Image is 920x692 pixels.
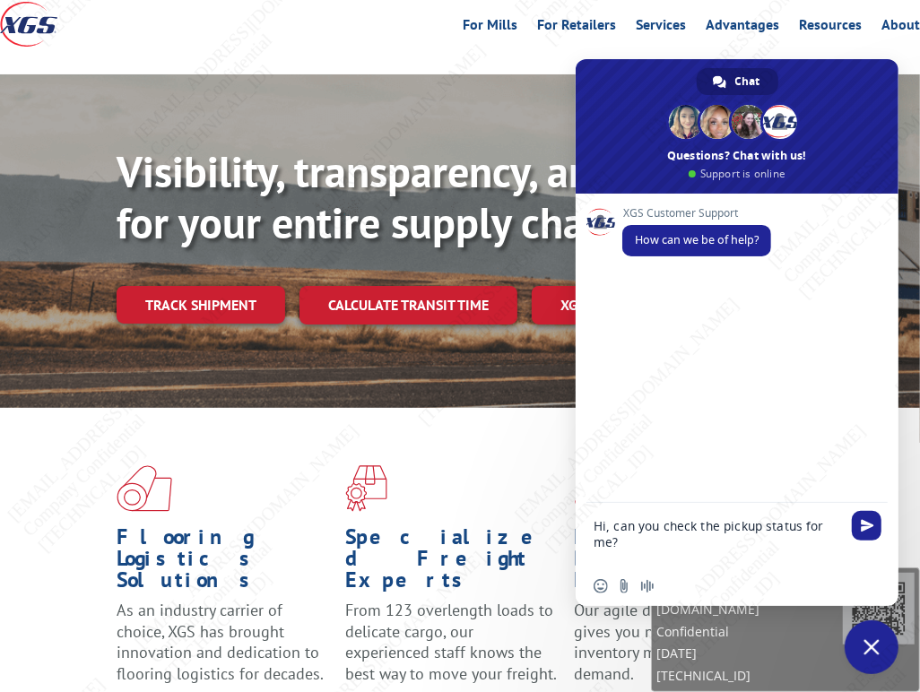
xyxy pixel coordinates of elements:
a: Services [636,18,686,38]
a: Advantages [706,18,779,38]
div: Close chat [845,620,898,674]
span: [TECHNICAL_ID] [656,665,843,687]
a: About [881,18,920,38]
a: Calculate transit time [299,286,517,324]
span: How can we be of help? [635,232,759,247]
a: XGS ASSISTANT [532,286,685,324]
a: Track shipment [117,286,285,324]
span: As an industry carrier of choice, XGS has brought innovation and dedication to flooring logistics... [117,600,324,684]
a: For Mills [463,18,517,38]
span: Send [852,511,881,541]
a: For Retailers [537,18,616,38]
span: XGS Customer Support [622,207,771,220]
img: xgs-icon-total-supply-chain-intelligence-red [117,465,172,512]
div: Chat [697,68,778,95]
span: Audio message [640,579,655,593]
img: xgs-icon-focused-on-flooring-red [345,465,387,512]
span: Insert an emoji [594,579,608,593]
span: Send a file [617,579,631,593]
span: [DATE] [656,643,843,664]
h1: Specialized Freight Experts [345,526,560,600]
img: xgs-icon-flagship-distribution-model-red [575,465,637,512]
span: Our agile distribution network gives you nationwide inventory management on demand. [575,600,785,684]
textarea: Compose your message... [594,518,841,567]
h1: Flooring Logistics Solutions [117,526,332,600]
span: Confidential [656,621,843,643]
b: Visibility, transparency, and control for your entire supply chain. [117,143,757,251]
h1: Flagship Distribution Model [575,526,790,600]
span: Chat [735,68,760,95]
a: Resources [799,18,862,38]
